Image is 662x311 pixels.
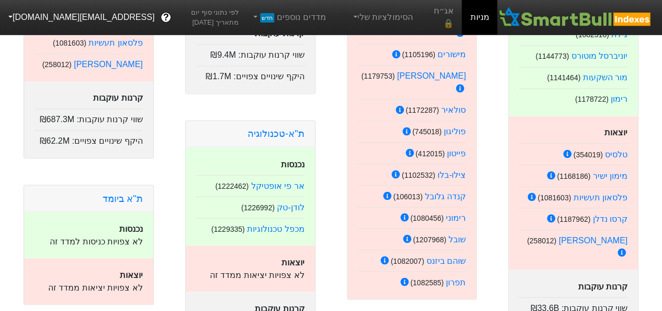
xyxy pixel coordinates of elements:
span: ₪1.7M [206,72,231,81]
span: חדש [260,13,274,23]
small: ( 1187962 ) [557,215,590,223]
a: קרסו נדלן [593,214,627,223]
small: ( 745018 ) [412,127,442,136]
small: ( 354019 ) [573,150,602,158]
a: פלסאון תעשיות [88,38,142,47]
a: רימוני [446,213,466,222]
div: היקף שינויים צפויים : [196,66,305,83]
small: ( 1172287 ) [406,106,439,114]
p: לא צפויות יציאות ממדד זה [196,269,305,281]
small: ( 1222462 ) [215,181,249,190]
a: ת''א-טכנולוגיה [248,128,305,139]
small: ( 1082007 ) [390,256,424,265]
a: מימון ישיר [593,171,627,180]
small: ( 1178722 ) [575,95,609,103]
span: ? [163,10,169,25]
a: מכפל טכנולוגיות [247,224,304,233]
a: [PERSON_NAME] [397,71,466,80]
a: צילו-בלו [437,170,466,179]
strong: נכנסות [119,224,143,233]
a: ת''א ביומד [103,193,143,203]
a: מישורים [437,50,466,59]
small: ( 258012 ) [42,60,72,69]
a: גילת [611,30,627,39]
small: ( 1082510 ) [576,30,609,39]
small: ( 1229335 ) [211,224,245,233]
a: יוניברסל מוטורס [571,51,627,60]
small: ( 1082585 ) [410,278,444,286]
strong: יוצאות [282,258,305,266]
a: סולאיר [441,105,466,114]
a: לודן-טק [277,202,304,211]
p: לא צפויות כניסות למדד זה [35,235,143,248]
small: ( 1168186 ) [557,171,590,180]
a: הסימולציות שלי [347,7,417,28]
span: ₪62.2M [39,136,69,145]
small: ( 1207968 ) [413,235,446,243]
a: אר פי אופטיקל [251,181,305,190]
small: ( 1102532 ) [402,170,435,179]
a: פוליגון [444,127,466,136]
small: ( 412015 ) [416,149,445,157]
a: תפרון [446,277,466,286]
small: ( 1081603 ) [53,39,86,47]
small: ( 1226992 ) [241,203,275,211]
small: ( 106013 ) [393,192,422,200]
span: ₪9.4M [210,50,236,59]
p: לא צפויות יציאות ממדד זה [35,281,143,294]
small: ( 258012 ) [527,236,556,244]
a: רימון [611,94,627,103]
a: פלסאון תעשיות [574,192,627,201]
strong: קרנות עוקבות [578,282,627,291]
a: מור השקעות [583,73,627,82]
div: שווי קרנות עוקבות : [196,44,305,61]
small: ( 1179753 ) [361,72,395,80]
small: ( 1144773 ) [535,52,569,60]
strong: נכנסות [281,159,305,168]
a: מדדים נוספיםחדש [247,7,330,28]
a: [PERSON_NAME] [74,60,143,69]
a: [PERSON_NAME] [558,235,627,244]
a: טלסיס [605,149,627,158]
span: ₪687.3M [40,115,74,124]
a: שובל [448,234,466,243]
a: פייטון [447,148,466,157]
div: שווי קרנות עוקבות : [35,109,143,126]
a: קנדה גלובל [425,191,466,200]
small: ( 1141464 ) [547,73,580,82]
small: ( 1105196 ) [402,50,435,59]
strong: קרנות עוקבות [255,29,304,38]
a: שוהם ביזנס [427,256,466,265]
strong: יוצאות [604,128,627,137]
small: ( 1081603 ) [537,193,571,201]
strong: יוצאות [120,270,143,279]
span: לפי נתוני סוף יום מתאריך [DATE] [177,7,239,28]
small: ( 1080456 ) [410,213,444,222]
strong: קרנות עוקבות [93,93,142,102]
div: היקף שינויים צפויים : [35,130,143,147]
